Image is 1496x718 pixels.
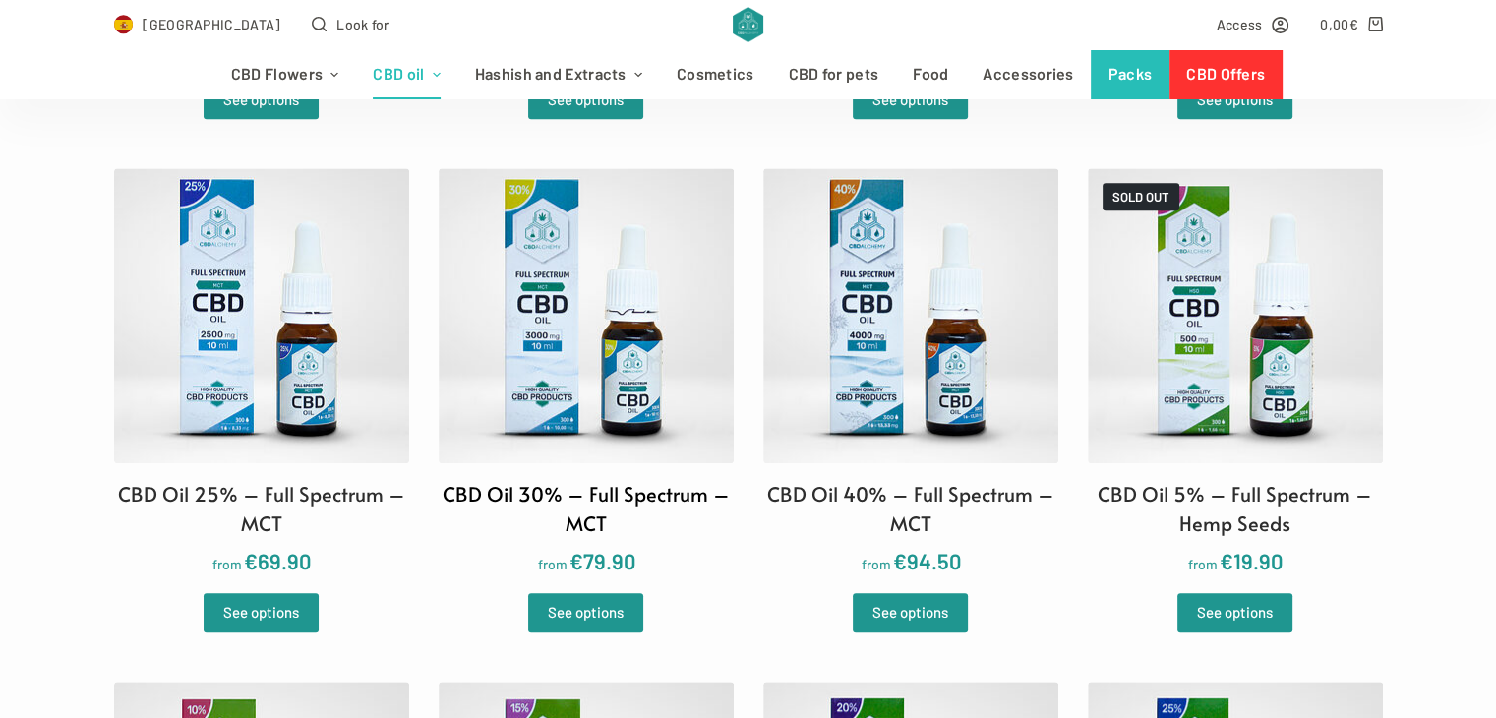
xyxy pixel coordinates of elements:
[1177,593,1292,632] a: Choose the options for “CBD Oil 5% - Full Spectrum - Hemp Seeds”
[231,64,323,83] font: CBD Flowers
[538,556,568,572] font: from
[1197,90,1273,108] font: See options
[1108,64,1153,83] font: Packs
[204,80,319,119] a: Choose the options for “CBD Oil 5% - Full Spectrum - MCT”
[1186,64,1265,83] font: CBD Offers
[1088,168,1383,578] a: SOLD OUTCBD Oil 5% – Full Spectrum – Hemp Seeds from€19.90
[528,593,643,632] a: Choose the options for “CBD Oil 30% – Full Spectrum – MCT”
[853,80,968,119] a: Choose the options for “CBD Oil 15% - Full Spectrum - MCT”
[1217,16,1263,32] font: Access
[548,603,624,621] font: See options
[1177,80,1292,119] a: Choose the options for “CBD Oil 20% - Full Spectrum - MCT”
[336,16,389,32] font: Look for
[1320,13,1382,35] a: Shopping cart
[439,168,734,578] a: CBD Oil 30% – Full Spectrum – MCT from€79.90
[204,593,319,632] a: Choose the options for “CBD Oil 25% - Full Spectrum - MCT”
[528,80,643,119] a: Choose the options for “CBD Oil 10% - Full Spectrum - MCT”
[733,7,763,42] img: CBD Alchemy
[114,15,134,34] img: ES Flag
[862,556,891,572] font: from
[569,548,583,573] font: €
[1112,189,1169,205] font: SOLD OUT
[872,90,948,108] font: See options
[907,548,962,573] font: 94.50
[1217,13,1289,35] a: Access
[212,556,242,572] font: from
[789,64,879,83] font: CBD for pets
[677,64,754,83] font: Cosmetics
[312,13,389,35] button: Open search form
[1233,548,1284,573] font: 19.90
[443,480,730,537] font: CBD Oil 30% – Full Spectrum – MCT
[1188,556,1218,572] font: from
[373,64,424,83] font: CBD oil
[1348,16,1357,32] span: €
[893,548,907,573] font: €
[1197,603,1273,621] font: See options
[258,548,312,573] font: 69.90
[1320,16,1358,32] bdi: 0,00
[244,548,258,573] font: €
[767,480,1054,537] font: CBD Oil 40% – Full Spectrum – MCT
[872,603,948,621] font: See options
[763,168,1058,578] a: CBD Oil 40% – Full Spectrum – MCT from€94.50
[475,64,627,83] font: Hashish and Extracts
[118,480,405,537] font: CBD Oil 25% – Full Spectrum – MCT
[114,13,281,35] a: Select Country
[213,50,1282,99] nav: Header menu
[143,16,280,32] font: [GEOGRAPHIC_DATA]
[1098,480,1372,537] font: CBD Oil 5% – Full Spectrum – Hemp Seeds
[583,548,636,573] font: 79.90
[114,168,409,578] a: CBD Oil 25% – Full Spectrum – MCT from€69.90
[1220,548,1233,573] font: €
[223,90,299,108] font: See options
[853,593,968,632] a: Choose the options for “CBD Oil 40% – Full Spectrum – MCT”
[223,603,299,621] font: See options
[548,90,624,108] font: See options
[913,64,948,83] font: Food
[983,64,1073,83] font: Accessories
